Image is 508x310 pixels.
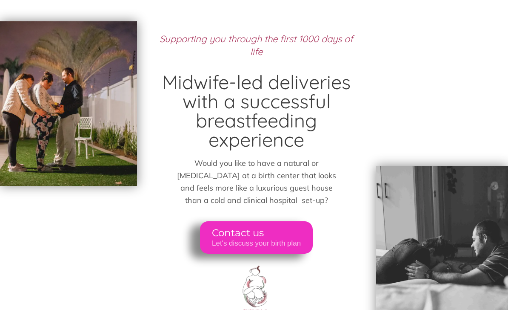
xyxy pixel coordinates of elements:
[200,221,313,254] a: Contact us Let's discuss your birth plan
[152,72,361,149] h2: Midwife-led deliveries with a successful breastfeeding experience
[212,239,301,247] span: Let's discuss your birth plan
[212,227,301,239] span: Contact us
[173,157,340,206] p: Would you like to have a natural or [MEDICAL_DATA] at a birth center that looks and feels more li...
[160,33,353,58] span: Supporting you through the first 1000 days of life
